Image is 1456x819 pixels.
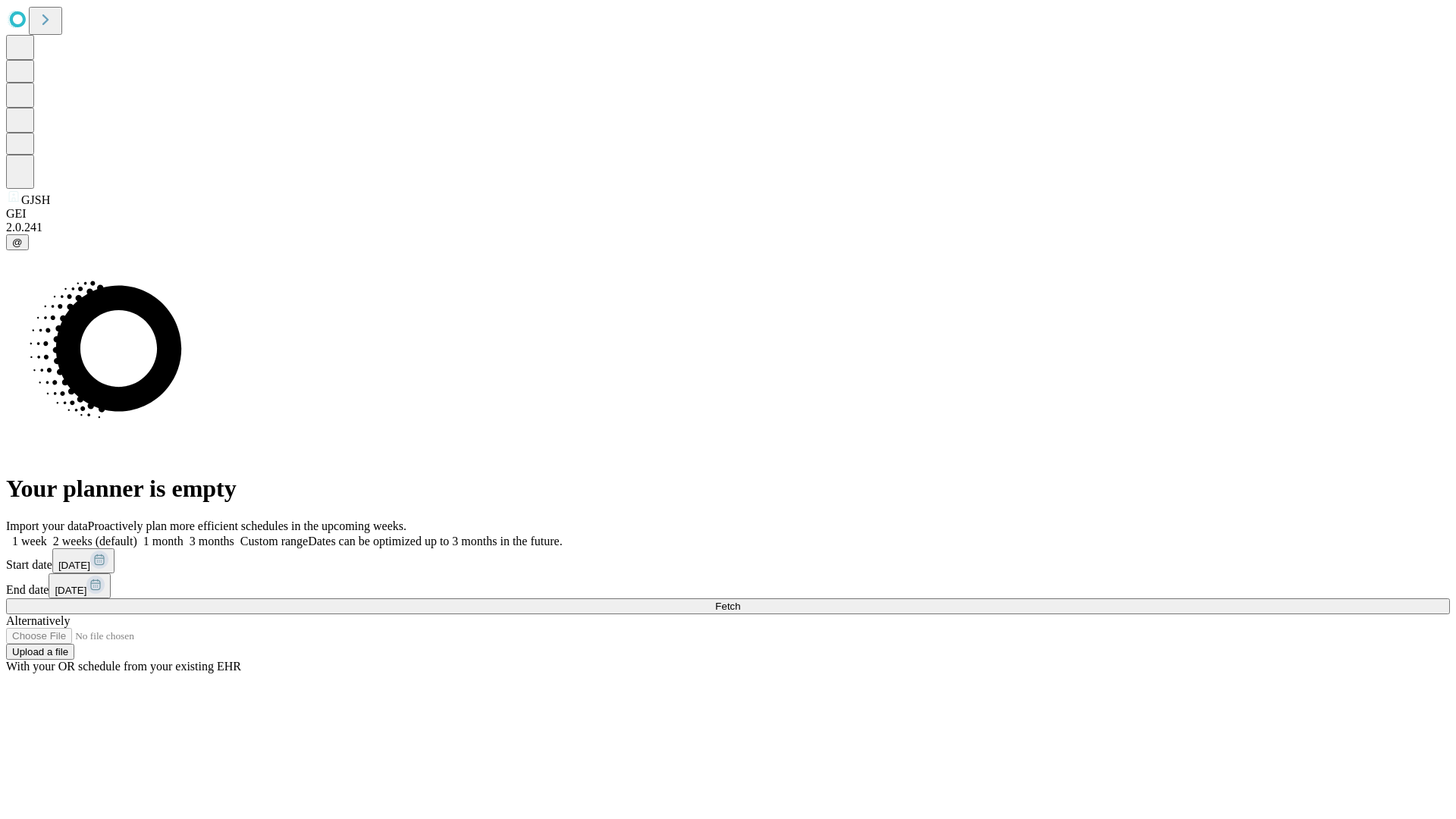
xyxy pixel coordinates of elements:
button: Fetch [6,598,1450,614]
span: Fetch [715,601,740,612]
span: Alternatively [6,614,70,627]
span: @ [12,237,23,248]
span: 1 week [12,535,47,548]
h1: Your planner is empty [6,475,1450,503]
div: Start date [6,548,1450,573]
span: 2 weeks (default) [53,535,137,548]
span: GJSH [21,193,50,206]
button: @ [6,234,29,250]
span: Dates can be optimized up to 3 months in the future. [308,535,562,548]
span: [DATE] [58,560,90,571]
span: 3 months [190,535,234,548]
button: [DATE] [52,548,115,573]
button: Upload a file [6,644,74,660]
div: 2.0.241 [6,221,1450,234]
span: [DATE] [55,585,86,596]
button: [DATE] [49,573,111,598]
div: GEI [6,207,1450,221]
span: 1 month [143,535,184,548]
span: With your OR schedule from your existing EHR [6,660,241,673]
span: Proactively plan more efficient schedules in the upcoming weeks. [88,519,406,532]
span: Custom range [240,535,308,548]
div: End date [6,573,1450,598]
span: Import your data [6,519,88,532]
